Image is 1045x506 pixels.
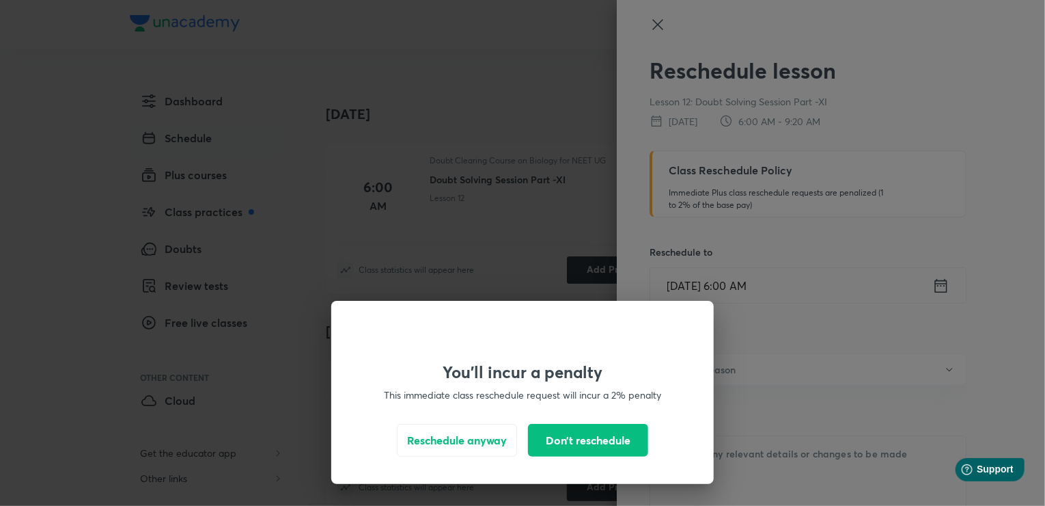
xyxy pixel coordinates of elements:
[364,328,681,382] div: You'll incur a penalty
[364,388,681,402] p: This immediate class reschedule request will incur a 2% penalty
[397,424,517,457] button: Reschedule anyway
[505,328,540,362] img: penalty_error
[923,453,1030,491] iframe: Help widget launcher
[528,424,648,457] button: Don’t reschedule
